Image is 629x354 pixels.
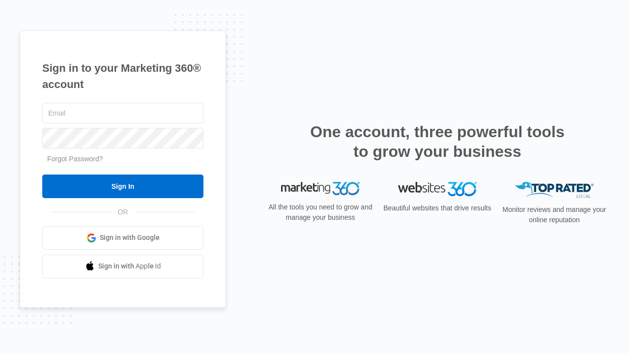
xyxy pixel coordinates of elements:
[515,182,594,198] img: Top Rated Local
[42,60,203,92] h1: Sign in to your Marketing 360® account
[265,202,375,223] p: All the tools you need to grow and manage your business
[499,205,609,225] p: Monitor reviews and manage your online reputation
[98,261,161,271] span: Sign in with Apple Id
[42,103,203,123] input: Email
[42,226,203,250] a: Sign in with Google
[307,122,568,161] h2: One account, three powerful tools to grow your business
[281,182,360,196] img: Marketing 360
[42,255,203,278] a: Sign in with Apple Id
[42,175,203,198] input: Sign In
[382,203,492,213] p: Beautiful websites that drive results
[398,182,477,196] img: Websites 360
[111,207,135,217] span: OR
[47,155,103,163] a: Forgot Password?
[100,233,160,243] span: Sign in with Google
